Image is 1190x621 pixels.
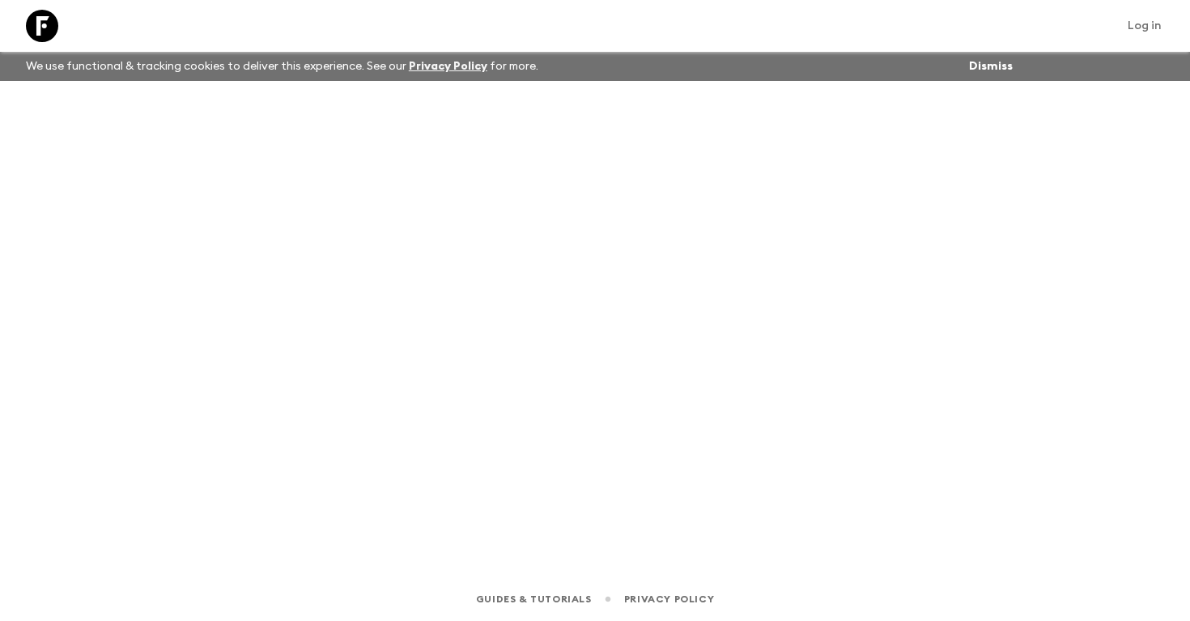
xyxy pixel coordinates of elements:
p: We use functional & tracking cookies to deliver this experience. See our for more. [19,52,545,81]
a: Guides & Tutorials [476,590,592,608]
a: Privacy Policy [624,590,714,608]
a: Log in [1119,15,1171,37]
button: Dismiss [965,55,1017,78]
a: Privacy Policy [409,61,487,72]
